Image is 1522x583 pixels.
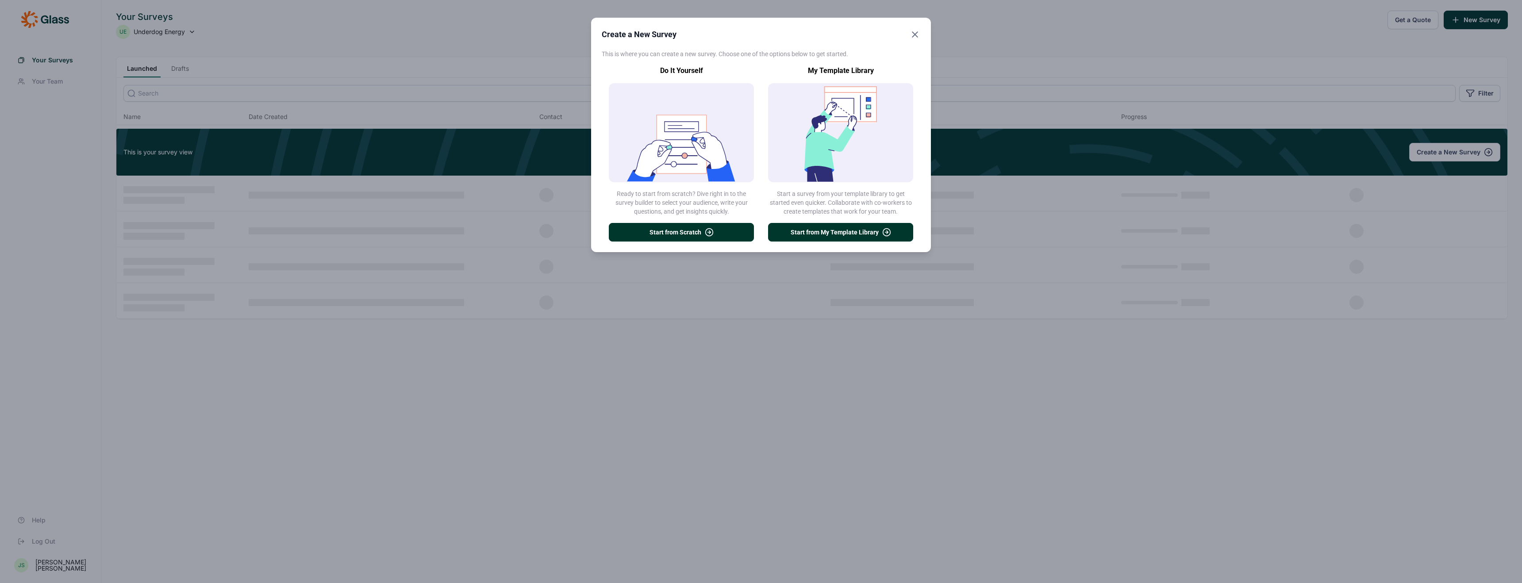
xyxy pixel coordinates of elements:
[602,50,920,58] p: This is where you can create a new survey. Choose one of the options below to get started.
[768,189,913,216] p: Start a survey from your template library to get started even quicker. Collaborate with co-worker...
[602,28,676,41] h2: Create a New Survey
[910,28,920,41] button: Close
[609,189,754,216] p: Ready to start from scratch? Dive right in to the survey builder to select your audience, write y...
[609,223,754,242] button: Start from Scratch
[768,223,913,242] button: Start from My Template Library
[808,65,874,76] h1: My Template Library
[660,65,703,76] h1: Do It Yourself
